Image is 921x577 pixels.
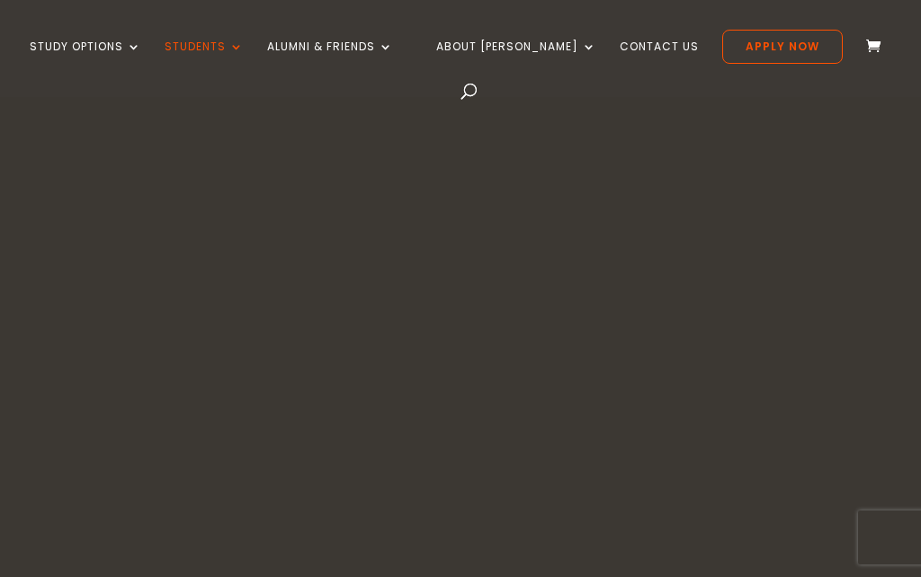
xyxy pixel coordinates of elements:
a: Alumni & Friends [267,40,393,83]
a: Study Options [30,40,141,83]
a: About [PERSON_NAME] [436,40,596,83]
a: Students [165,40,244,83]
a: Contact Us [620,40,699,83]
a: Apply Now [722,30,843,64]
